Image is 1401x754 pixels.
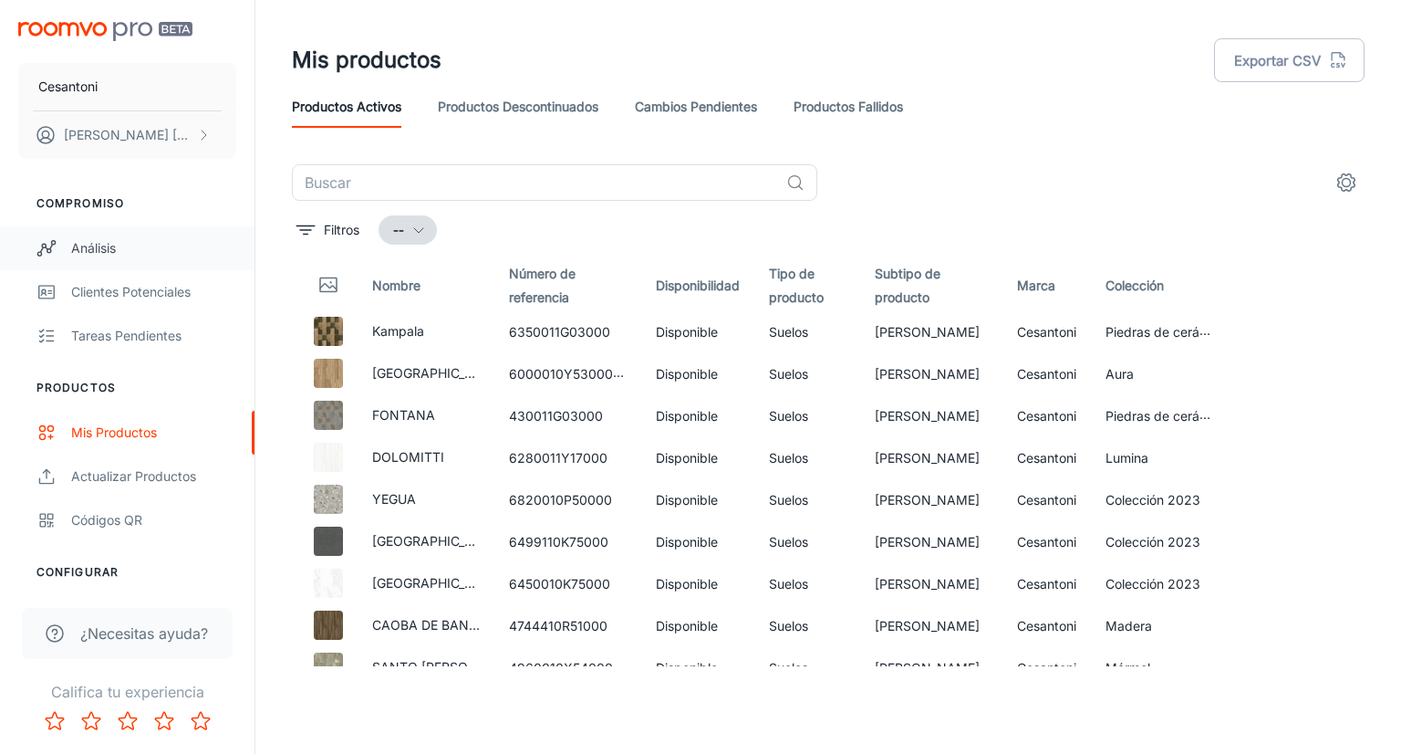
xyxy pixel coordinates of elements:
a: FONTANA [372,407,435,423]
font: Colección 2023 [1105,534,1200,550]
font: Productos [36,381,116,394]
font: Califica tu experiencia [51,683,204,701]
button: Exportar CSV [1214,38,1365,82]
font: Cesantoni [1017,408,1076,424]
font: Configurar [36,565,119,579]
a: CAOBA DE BANFF [372,617,483,633]
font: Códigos QR [71,512,142,528]
font: Disponible [656,408,718,424]
button: Califica 1 estrella [36,703,73,739]
button: Cesantoni [18,63,236,110]
font: [PERSON_NAME] [64,127,169,142]
font: Mármol [1105,660,1150,675]
font: Cesantoni [1017,576,1076,592]
font: 430011G03000 [509,408,603,424]
font: Aura [1105,366,1134,382]
font: [PERSON_NAME] [875,408,980,424]
font: 6820010P50000 [509,492,612,508]
a: SANTO [PERSON_NAME] [372,659,526,675]
font: [PERSON_NAME] [875,618,980,634]
font: Kampala [372,323,424,339]
input: Buscar [292,164,779,201]
font: ¿Necesitas ayuda? [80,624,208,643]
button: ajustes [1328,164,1365,201]
font: Análisis [71,240,116,256]
font: [PERSON_NAME] [875,324,980,340]
svg: Uña del pulgar [317,274,339,296]
font: Compromiso [36,196,124,210]
font: Nombre [372,278,420,293]
font: Disponible [656,492,718,508]
font: Disponible [656,660,718,675]
font: Cambios pendientes [635,99,757,114]
button: Calificar 3 estrellas [109,703,146,739]
font: Disponible [656,534,718,550]
button: filtrar [292,215,364,245]
font: -- [393,223,404,237]
font: 6280011Y17000 [509,450,607,466]
button: [PERSON_NAME] [PERSON_NAME] [18,111,236,159]
font: Clientes potenciales [71,284,191,299]
font: 6000010Y5300039 [509,364,629,382]
font: Subtipo de producto [875,266,940,305]
font: Disponible [656,618,718,634]
font: Suelos [769,492,808,508]
a: DOLOMITTI [372,449,444,465]
font: 4960010X54000 [509,660,613,675]
font: Número de referencia [509,266,576,305]
font: [PERSON_NAME] [875,492,980,508]
font: Suelos [769,534,808,550]
font: Disponibilidad [656,278,740,293]
font: [PERSON_NAME] [875,576,980,592]
font: Suelos [769,324,808,340]
font: Madera [1105,618,1152,634]
a: [GEOGRAPHIC_DATA] [372,533,503,549]
font: Marca [1017,278,1055,293]
font: Tareas pendientes [71,328,182,343]
font: Filtros [324,222,359,237]
font: [PERSON_NAME] [172,127,277,142]
font: Suelos [769,366,808,382]
font: Disponible [656,366,718,382]
button: Calificar 2 estrellas [73,703,109,739]
font: Cesantoni [1017,450,1076,466]
font: Mis productos [292,47,441,73]
font: [PERSON_NAME] [875,366,980,382]
font: Suelos [769,660,808,675]
font: Mis productos [71,424,157,440]
font: Cesantoni [1017,492,1076,508]
font: Suelos [769,618,808,634]
font: 6499110K75000 [509,534,608,550]
font: Piedras de cerámica [1105,322,1228,340]
font: Disponible [656,576,718,592]
font: Disponible [656,324,718,340]
font: YEGUA [372,491,416,507]
font: Suelos [769,450,808,466]
font: Lumina [1105,450,1148,466]
font: Cesantoni [1017,618,1076,634]
img: Roomvo PRO Beta [18,22,192,41]
font: Cesantoni [38,79,98,94]
font: 6450010K75000 [509,576,610,592]
font: Colección [1105,278,1164,293]
font: Productos activos [292,99,401,114]
font: 6350011G03000 [509,324,610,340]
a: [GEOGRAPHIC_DATA] [372,365,503,381]
button: Calificar 5 estrellas [182,703,219,739]
font: Cesantoni [1017,324,1076,340]
font: Suelos [769,408,808,424]
font: Cesantoni [1017,660,1076,675]
font: Colección 2023 [1105,576,1200,592]
font: [PERSON_NAME] [875,534,980,550]
font: Exportar CSV [1234,52,1321,69]
font: Piedras de cerámica [1105,406,1228,424]
font: Actualizar productos [71,468,196,484]
font: Productos descontinuados [438,99,598,114]
button: Califica 4 estrellas [146,703,182,739]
